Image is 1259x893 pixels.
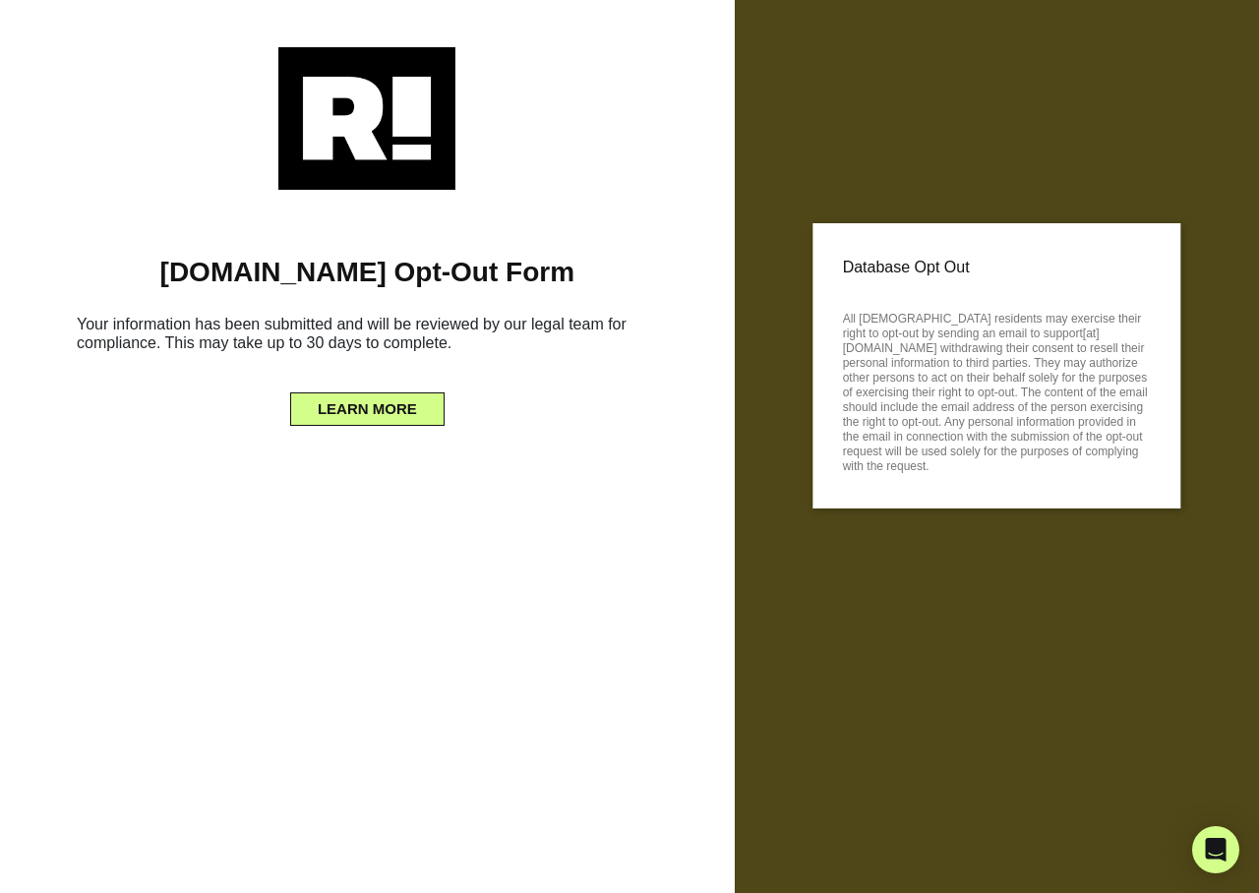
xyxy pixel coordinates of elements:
p: Database Opt Out [843,253,1151,282]
div: Open Intercom Messenger [1192,826,1239,873]
img: Retention.com [278,47,455,190]
p: All [DEMOGRAPHIC_DATA] residents may exercise their right to opt-out by sending an email to suppo... [843,306,1151,474]
h1: [DOMAIN_NAME] Opt-Out Form [30,256,705,289]
button: LEARN MORE [290,392,445,426]
a: LEARN MORE [290,395,445,411]
h6: Your information has been submitted and will be reviewed by our legal team for compliance. This m... [30,307,705,368]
